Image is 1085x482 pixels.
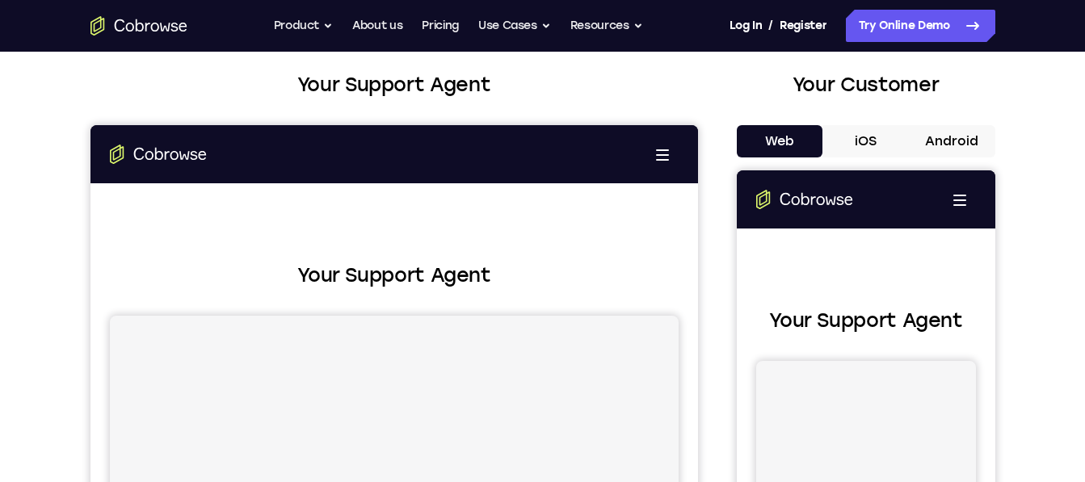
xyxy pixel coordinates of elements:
[730,10,762,42] a: Log In
[768,16,773,36] span: /
[478,10,551,42] button: Use Cases
[352,10,402,42] a: About us
[274,10,334,42] button: Product
[570,10,643,42] button: Resources
[19,19,116,39] a: Go to the home page
[737,70,995,99] h2: Your Customer
[909,125,995,157] button: Android
[780,10,826,42] a: Register
[822,125,909,157] button: iOS
[846,10,995,42] a: Try Online Demo
[90,70,698,99] h2: Your Support Agent
[19,136,239,165] h2: Your Support Agent
[422,10,459,42] a: Pricing
[737,125,823,157] button: Web
[90,16,187,36] a: Go to the home page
